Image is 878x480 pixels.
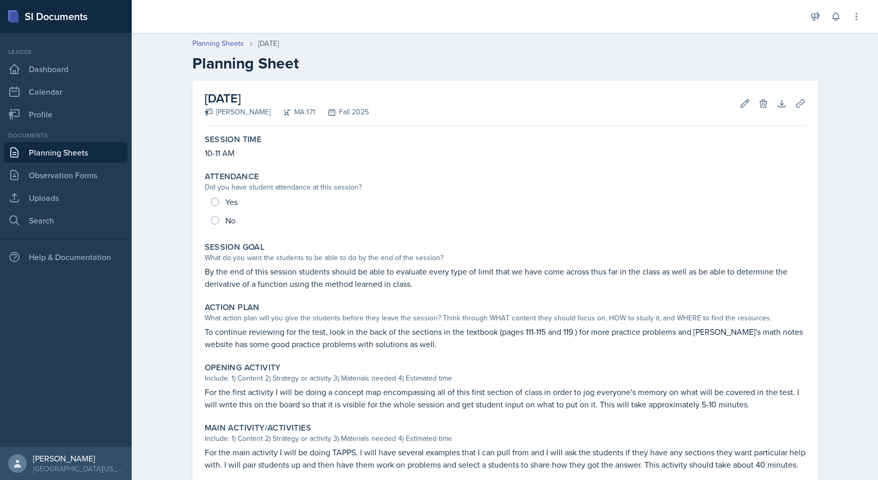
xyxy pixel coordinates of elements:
[205,446,805,471] p: For the main activity I will be doing TAPPS. I will have several examples that I can pull from an...
[205,373,805,384] div: Include: 1) Content 2) Strategy or activity 3) Materials needed 4) Estimated time
[205,147,805,159] p: 10-11 AM
[4,47,128,57] div: Leader
[258,38,279,49] div: [DATE]
[205,313,805,323] div: What action plan will you give the students before they leave the session? Think through WHAT con...
[33,453,123,464] div: [PERSON_NAME]
[205,433,805,444] div: Include: 1) Content 2) Strategy or activity 3) Materials needed 4) Estimated time
[205,242,265,252] label: Session Goal
[271,107,315,117] div: MA 171
[205,182,805,193] div: Did you have student attendance at this session?
[205,302,260,313] label: Action Plan
[4,165,128,185] a: Observation Forms
[4,187,128,208] a: Uploads
[205,363,281,373] label: Opening Activity
[4,104,128,125] a: Profile
[192,54,818,73] h2: Planning Sheet
[205,172,259,182] label: Attendance
[4,247,128,267] div: Help & Documentation
[4,142,128,163] a: Planning Sheets
[205,89,369,108] h2: [DATE]
[205,386,805,410] p: For the first activity I will be doing a concept map encompassing all of this first section of cl...
[4,210,128,231] a: Search
[4,59,128,79] a: Dashboard
[192,38,244,49] a: Planning Sheets
[205,325,805,350] p: To continue reviewing for the test, look in the back of the sections in the textbook (pages 111-1...
[33,464,123,474] div: [GEOGRAPHIC_DATA][US_STATE] in [GEOGRAPHIC_DATA]
[205,107,271,117] div: [PERSON_NAME]
[205,134,262,145] label: Session Time
[205,423,312,433] label: Main Activity/Activities
[315,107,369,117] div: Fall 2025
[4,81,128,102] a: Calendar
[4,131,128,140] div: Documents
[205,252,805,263] div: What do you want the students to be able to do by the end of the session?
[205,265,805,290] p: By the end of this session students should be able to evaluate every type of limit that we have c...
